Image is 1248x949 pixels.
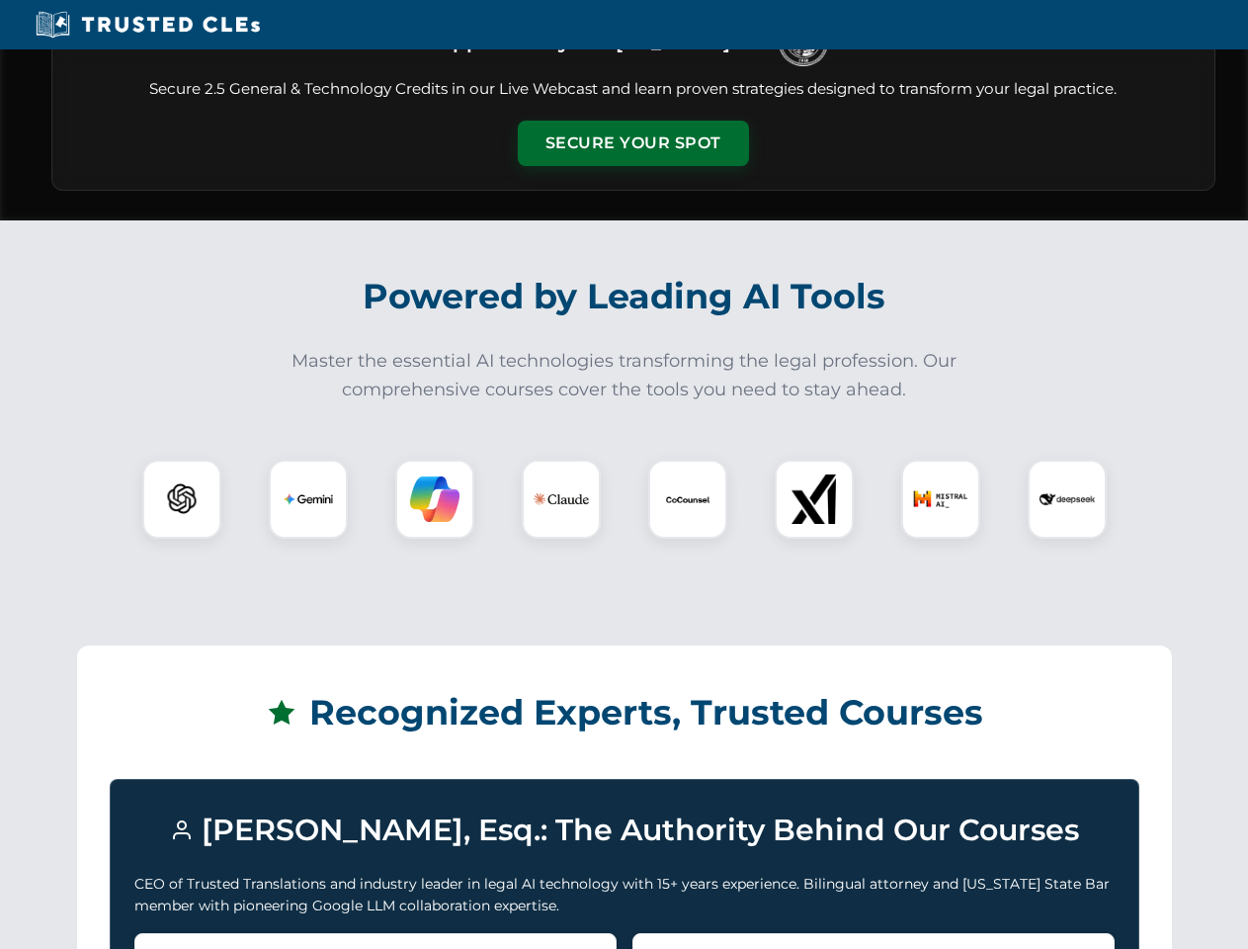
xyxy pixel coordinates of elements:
[134,804,1115,857] h3: [PERSON_NAME], Esq.: The Authority Behind Our Courses
[134,873,1115,917] p: CEO of Trusted Translations and industry leader in legal AI technology with 15+ years experience....
[77,262,1172,331] h2: Powered by Leading AI Tools
[901,460,980,539] div: Mistral AI
[395,460,474,539] div: Copilot
[284,474,333,524] img: Gemini Logo
[1040,472,1095,527] img: DeepSeek Logo
[269,460,348,539] div: Gemini
[110,678,1139,747] h2: Recognized Experts, Trusted Courses
[648,460,727,539] div: CoCounsel
[663,474,712,524] img: CoCounsel Logo
[518,121,749,166] button: Secure Your Spot
[522,460,601,539] div: Claude
[279,347,970,404] p: Master the essential AI technologies transforming the legal profession. Our comprehensive courses...
[1028,460,1107,539] div: DeepSeek
[142,460,221,539] div: ChatGPT
[76,78,1191,101] p: Secure 2.5 General & Technology Credits in our Live Webcast and learn proven strategies designed ...
[410,474,459,524] img: Copilot Logo
[153,471,210,528] img: ChatGPT Logo
[913,472,968,527] img: Mistral AI Logo
[775,460,854,539] div: xAI
[30,10,266,40] img: Trusted CLEs
[790,474,839,524] img: xAI Logo
[534,472,589,527] img: Claude Logo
